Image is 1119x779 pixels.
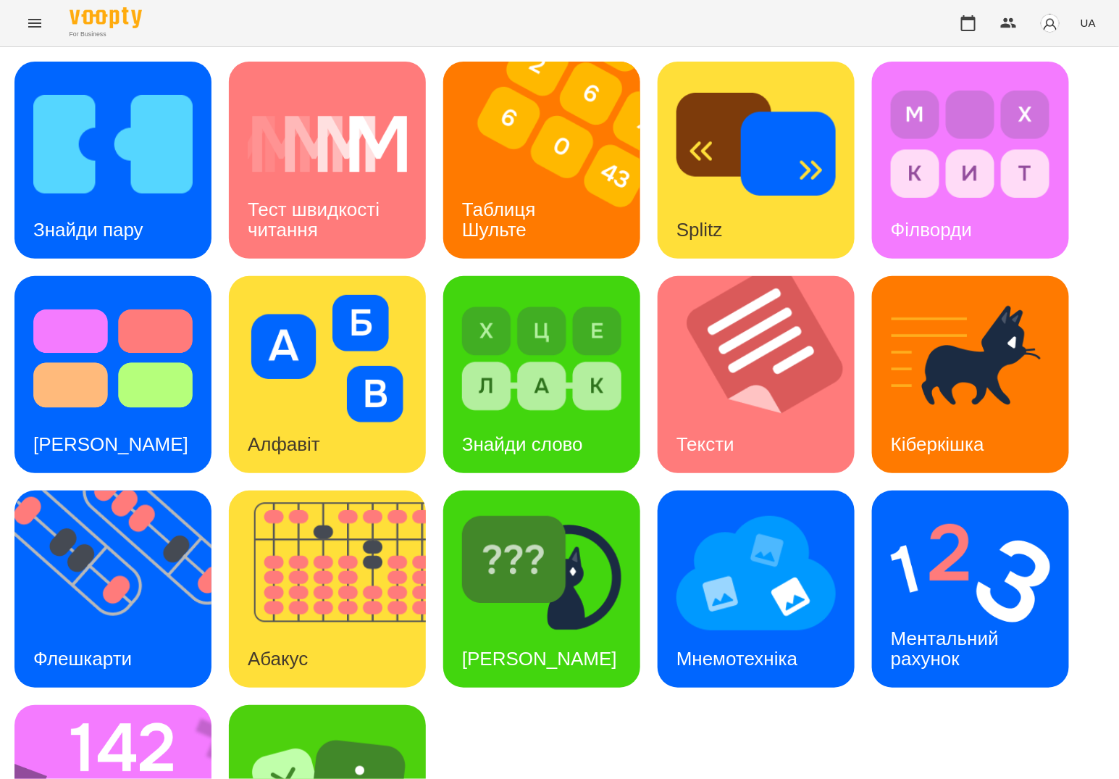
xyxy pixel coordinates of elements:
h3: Кіберкішка [891,433,984,455]
img: Знайди пару [33,80,193,208]
a: Таблиця ШультеТаблиця Шульте [443,62,640,259]
span: For Business [70,30,142,39]
h3: Абакус [248,648,308,670]
h3: Splitz [676,219,723,241]
img: Кіберкішка [891,295,1050,422]
a: ФілвордиФілворди [872,62,1069,259]
button: UA [1075,9,1102,36]
h3: Знайди слово [462,433,583,455]
a: SplitzSplitz [658,62,855,259]
img: Тест Струпа [33,295,193,422]
img: Знайди слово [462,295,621,422]
img: Таблиця Шульте [443,62,658,259]
h3: Мнемотехніка [676,648,797,670]
img: Мнемотехніка [676,509,836,637]
a: Знайди словоЗнайди слово [443,276,640,473]
a: АбакусАбакус [229,491,426,688]
a: Знайди паруЗнайди пару [14,62,211,259]
img: Алфавіт [248,295,407,422]
img: Ментальний рахунок [891,509,1050,637]
a: МнемотехнікаМнемотехніка [658,491,855,688]
a: Тест Струпа[PERSON_NAME] [14,276,211,473]
img: Філворди [891,80,1050,208]
h3: Ментальний рахунок [891,628,1004,669]
img: Абакус [229,491,444,688]
img: Voopty Logo [70,7,142,28]
a: КіберкішкаКіберкішка [872,276,1069,473]
a: Знайди Кіберкішку[PERSON_NAME] [443,491,640,688]
h3: Філворди [891,219,972,241]
h3: Флешкарти [33,648,132,670]
h3: [PERSON_NAME] [462,648,617,670]
a: Ментальний рахунокМентальний рахунок [872,491,1069,688]
h3: [PERSON_NAME] [33,433,188,455]
img: Флешкарти [14,491,230,688]
a: ТекстиТексти [658,276,855,473]
a: АлфавітАлфавіт [229,276,426,473]
img: Splitz [676,80,836,208]
a: Тест швидкості читанняТест швидкості читання [229,62,426,259]
h3: Знайди пару [33,219,143,241]
button: Menu [17,6,52,41]
a: ФлешкартиФлешкарти [14,491,211,688]
h3: Алфавіт [248,433,320,455]
img: Тексти [658,276,873,473]
h3: Таблиця Шульте [462,199,541,240]
img: Знайди Кіберкішку [462,509,621,637]
img: avatar_s.png [1040,13,1060,33]
img: Тест швидкості читання [248,80,407,208]
span: UA [1081,15,1096,30]
h3: Тексти [676,433,734,455]
h3: Тест швидкості читання [248,199,385,240]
